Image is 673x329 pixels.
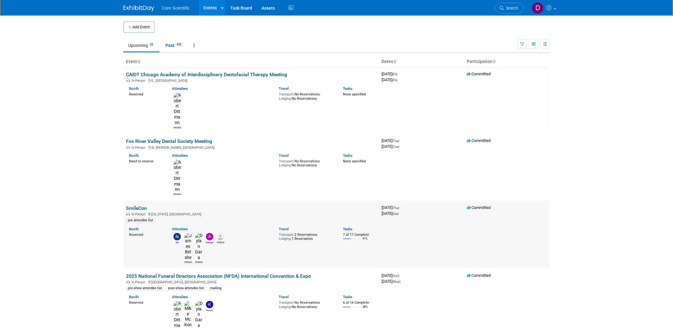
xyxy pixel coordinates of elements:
[172,227,188,231] a: Attendees
[175,42,183,47] span: 425
[279,305,292,309] span: Lodging:
[126,145,377,150] div: St. [PERSON_NAME], [GEOGRAPHIC_DATA]
[129,86,139,91] a: Booth
[343,295,352,299] a: Tasks
[195,301,203,328] img: Dylan Gara
[162,6,190,10] span: Core Scientific
[495,3,524,14] a: Search
[126,138,212,144] a: Fox River Valley Dental Society Meeting
[464,56,550,67] th: Participation
[206,308,214,312] div: Kendal Pobol
[343,301,377,305] div: 6 of 16 Complete
[362,237,368,245] td: 41%
[206,240,214,244] div: Abbigail Belshe
[392,274,399,277] span: (Sun)
[126,279,377,284] div: [GEOGRAPHIC_DATA], [GEOGRAPHIC_DATA]
[126,72,287,77] a: CAIDT Chicago Academy of Interdisciplinary Dentofacial Therapy Meeting
[129,153,139,158] a: Booth
[343,153,352,158] a: Tasks
[279,237,292,241] span: Lodging:
[392,280,400,283] span: (Wed)
[126,273,311,279] a: 2025 National Funeral Directors Association (NFDA) International Convention & Expo
[132,212,147,216] span: In-Person
[400,138,401,143] span: -
[173,233,181,240] img: Nik Koelblinger
[132,79,147,83] span: In-Person
[279,86,289,91] a: Travel
[184,233,192,260] img: James Belshe
[392,206,399,210] span: (Thu)
[362,305,368,314] td: 38%
[279,91,334,101] div: No Reservations No Reservations
[126,205,147,211] a: SmileCon
[172,153,188,158] a: Attendees
[126,79,130,82] img: In-Person Event
[392,212,399,215] span: (Sat)
[126,78,377,83] div: IL, [GEOGRAPHIC_DATA]
[382,205,401,210] span: [DATE]
[392,139,399,143] span: (Tue)
[217,233,224,240] img: Alex Belshe
[392,73,397,76] span: (Fri)
[126,285,164,291] div: pre-show attendee list
[279,231,334,241] div: 2 Reservations 1 Reservation
[382,279,400,284] span: [DATE]
[279,163,292,167] span: Lodging:
[208,285,223,291] div: mailing
[279,159,295,163] span: Transport:
[217,240,224,244] div: Alex Belshe
[279,158,334,168] div: No Reservations No Reservations
[492,59,495,64] a: Sort by Participation Type
[137,59,140,64] a: Sort by Event Name
[129,299,163,305] div: Reserved
[132,146,147,150] span: In-Person
[129,158,163,164] div: Need to reserve
[279,92,295,96] span: Transport:
[382,72,399,76] span: [DATE]
[173,160,181,193] img: Robert Dittmann
[467,72,491,76] span: Committed
[132,280,147,284] span: In-Person
[343,233,377,237] div: 7 of 17 Complete
[173,240,181,244] div: Nik Koelblinger
[467,138,491,143] span: Committed
[126,218,155,223] div: pre attendee list
[279,153,289,158] a: Travel
[467,273,491,278] span: Committed
[504,6,518,10] span: Search
[382,211,399,216] span: [DATE]
[123,40,160,51] a: Upcoming22
[382,144,399,149] span: [DATE]
[379,56,464,67] th: Dates
[343,159,366,163] span: None specified
[166,285,206,291] div: post-show attendee list
[382,273,401,278] span: [DATE]
[279,295,289,299] a: Travel
[123,5,154,11] img: ExhibitDay
[129,231,163,237] div: Reserved
[343,92,366,96] span: None specified
[126,146,130,149] img: In-Person Event
[195,233,203,260] img: Dylan Gara
[206,233,213,240] img: Abbigail Belshe
[279,233,295,237] span: Transport:
[392,145,399,148] span: (Tue)
[195,260,203,264] div: Dylan Gara
[129,91,163,97] div: Reserved
[343,86,352,91] a: Tasks
[279,299,334,309] div: No Reservations No Reservations
[279,97,292,101] span: Lodging:
[172,295,188,299] a: Attendees
[400,205,401,210] span: -
[161,40,188,51] a: Past425
[184,260,192,264] div: James Belshe
[532,2,544,14] img: Danielle Wiesemann
[172,86,188,91] a: Attendees
[398,72,399,76] span: -
[126,211,377,216] div: [US_STATE], [GEOGRAPHIC_DATA]
[393,59,396,64] a: Sort by Start Date
[126,280,130,283] img: In-Person Event
[123,22,154,33] button: Add Event
[123,56,379,67] th: Event
[129,295,139,299] a: Booth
